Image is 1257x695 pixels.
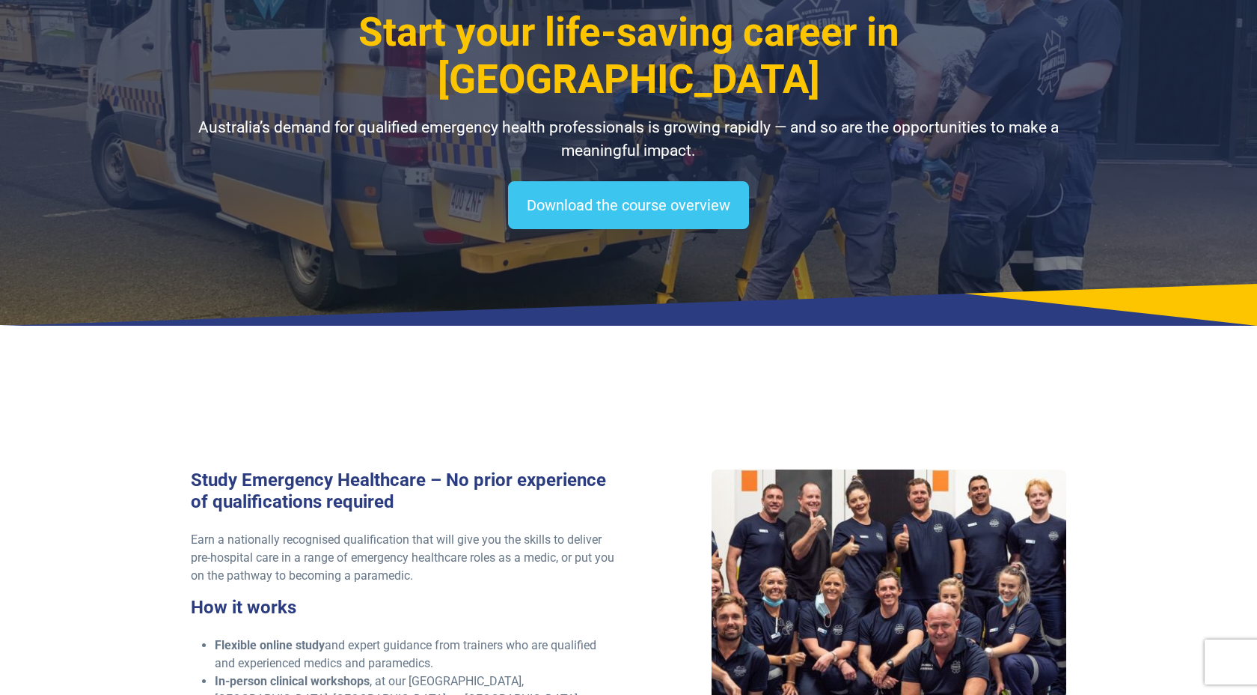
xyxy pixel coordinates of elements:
strong: In-person clinical workshops [215,674,370,688]
li: and expert guidance from trainers who are qualified and experienced medics and paramedics. [215,637,620,673]
p: Earn a nationally recognised qualification that will give you the skills to deliver pre-hospital ... [191,531,620,585]
h3: Study Emergency Healthcare – No prior experience of qualifications required [191,470,620,513]
p: Australia’s demand for qualified emergency health professionals is growing rapidly — and so are t... [191,116,1066,163]
a: Download the course overview [508,181,749,229]
iframe: EmbedSocial Universal Widget [340,354,917,431]
h3: How it works [191,597,620,619]
strong: Flexible online study [215,638,325,652]
span: Start your life-saving career in [GEOGRAPHIC_DATA] [358,9,899,103]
